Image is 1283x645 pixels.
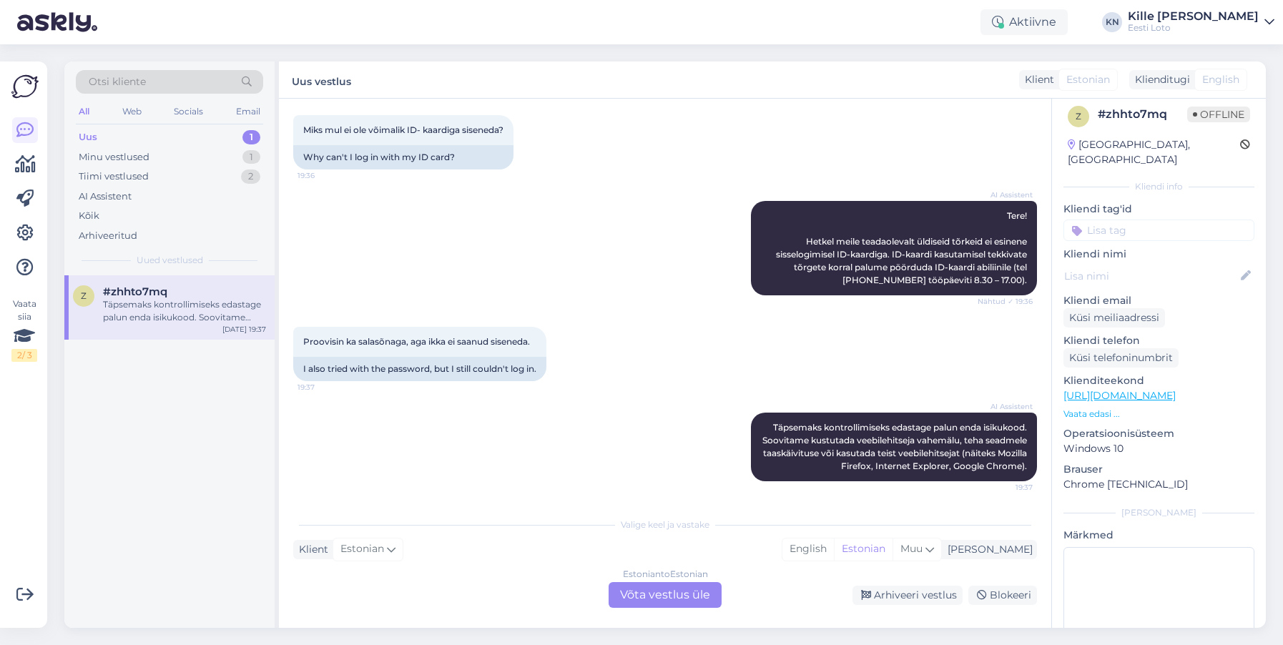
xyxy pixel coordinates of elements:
[79,229,137,243] div: Arhiveeritud
[1187,107,1250,122] span: Offline
[241,169,260,184] div: 2
[1128,22,1259,34] div: Eesti Loto
[79,169,149,184] div: Tiimi vestlused
[979,482,1033,493] span: 19:37
[1129,72,1190,87] div: Klienditugi
[1019,72,1054,87] div: Klient
[978,296,1033,307] span: Nähtud ✓ 19:36
[1063,247,1254,262] p: Kliendi nimi
[293,542,328,557] div: Klient
[293,518,1037,531] div: Valige keel ja vastake
[1098,106,1187,123] div: # zhhto7mq
[979,401,1033,412] span: AI Assistent
[340,541,384,557] span: Estonian
[1063,308,1165,328] div: Küsi meiliaadressi
[303,124,503,135] span: Miks mul ei ole võimalik ID- kaardiga siseneda?
[1063,180,1254,193] div: Kliendi info
[1063,462,1254,477] p: Brauser
[942,542,1033,557] div: [PERSON_NAME]
[298,170,351,181] span: 19:36
[968,586,1037,605] div: Blokeeri
[79,130,97,144] div: Uus
[1066,72,1110,87] span: Estonian
[979,189,1033,200] span: AI Assistent
[1063,373,1254,388] p: Klienditeekond
[782,538,834,560] div: English
[1128,11,1274,34] a: Kille [PERSON_NAME]Eesti Loto
[242,150,260,164] div: 1
[292,70,351,89] label: Uus vestlus
[79,209,99,223] div: Kõik
[76,102,92,121] div: All
[1063,506,1254,519] div: [PERSON_NAME]
[79,150,149,164] div: Minu vestlused
[1102,12,1122,32] div: KN
[1063,426,1254,441] p: Operatsioonisüsteem
[233,102,263,121] div: Email
[103,298,266,324] div: Täpsemaks kontrollimiseks edastage palun enda isikukood. Soovitame kustutada veebilehitseja vahem...
[852,586,963,605] div: Arhiveeri vestlus
[298,382,351,393] span: 19:37
[1063,441,1254,456] p: Windows 10
[1063,202,1254,217] p: Kliendi tag'id
[1063,408,1254,420] p: Vaata edasi ...
[900,542,923,555] span: Muu
[980,9,1068,35] div: Aktiivne
[303,336,530,347] span: Proovisin ka salasõnaga, aga ikka ei saanud siseneda.
[11,297,37,362] div: Vaata siia
[1063,220,1254,241] input: Lisa tag
[137,254,203,267] span: Uued vestlused
[1128,11,1259,22] div: Kille [PERSON_NAME]
[1063,348,1179,368] div: Küsi telefoninumbrit
[89,74,146,89] span: Otsi kliente
[609,582,722,608] div: Võta vestlus üle
[1063,293,1254,308] p: Kliendi email
[834,538,893,560] div: Estonian
[1064,268,1238,284] input: Lisa nimi
[11,349,37,362] div: 2 / 3
[242,130,260,144] div: 1
[1063,389,1176,402] a: [URL][DOMAIN_NAME]
[1063,333,1254,348] p: Kliendi telefon
[762,422,1029,471] span: Täpsemaks kontrollimiseks edastage palun enda isikukood. Soovitame kustutada veebilehitseja vahem...
[81,290,87,301] span: z
[1202,72,1239,87] span: English
[293,145,513,169] div: Why can't I log in with my ID card?
[222,324,266,335] div: [DATE] 19:37
[1063,477,1254,492] p: Chrome [TECHNICAL_ID]
[1068,137,1240,167] div: [GEOGRAPHIC_DATA], [GEOGRAPHIC_DATA]
[103,285,167,298] span: #zhhto7mq
[171,102,206,121] div: Socials
[623,568,708,581] div: Estonian to Estonian
[1063,528,1254,543] p: Märkmed
[11,73,39,100] img: Askly Logo
[293,357,546,381] div: I also tried with the password, but I still couldn't log in.
[119,102,144,121] div: Web
[1076,111,1081,122] span: z
[79,189,132,204] div: AI Assistent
